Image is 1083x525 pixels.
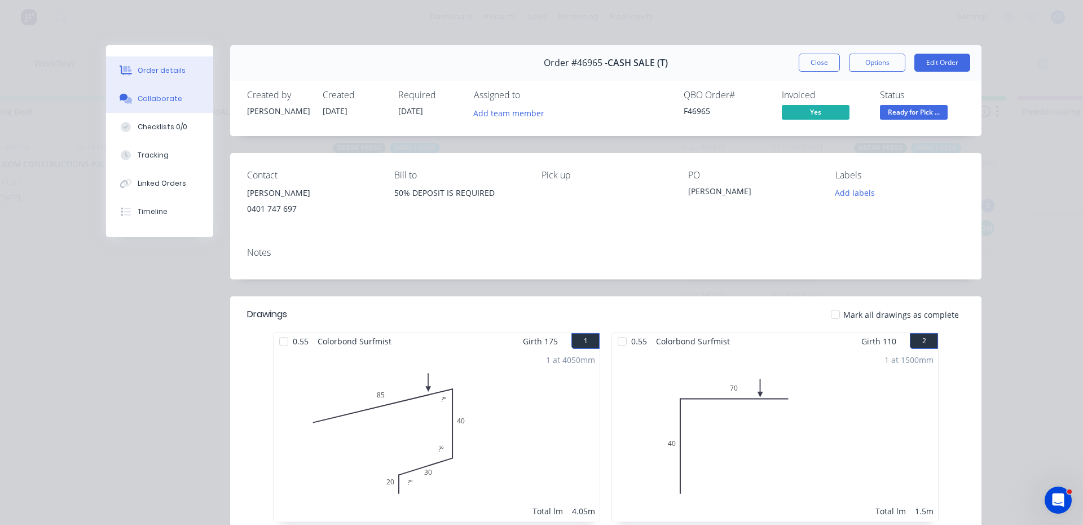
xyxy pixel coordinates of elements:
[910,333,938,349] button: 2
[106,169,213,198] button: Linked Orders
[247,90,309,100] div: Created by
[138,178,186,189] div: Linked Orders
[247,105,309,117] div: [PERSON_NAME]
[394,170,523,181] div: Bill to
[835,170,965,181] div: Labels
[572,505,595,517] div: 4.05m
[541,170,671,181] div: Pick up
[247,201,376,217] div: 0401 747 697
[880,105,948,119] span: Ready for Pick ...
[651,333,734,349] span: Colorbond Surfmist
[106,113,213,141] button: Checklists 0/0
[684,90,768,100] div: QBO Order #
[688,185,817,201] div: [PERSON_NAME]
[398,90,460,100] div: Required
[398,106,423,116] span: [DATE]
[106,85,213,113] button: Collaborate
[247,170,376,181] div: Contact
[474,90,587,100] div: Assigned to
[106,56,213,85] button: Order details
[532,505,563,517] div: Total lm
[861,333,896,349] span: Girth 110
[247,185,376,221] div: [PERSON_NAME]0401 747 697
[571,333,600,349] button: 1
[274,349,600,522] div: 085403020?º?º?º1 at 4050mmTotal lm4.05m
[288,333,313,349] span: 0.55
[612,349,938,522] div: 040701 at 1500mmTotal lm1.5m
[782,105,849,119] span: Yes
[782,90,866,100] div: Invoiced
[688,170,817,181] div: PO
[474,105,551,120] button: Add team member
[843,309,959,321] span: Mark all drawings as complete
[106,198,213,226] button: Timeline
[544,58,607,68] span: Order #46965 -
[914,54,970,72] button: Edit Order
[884,354,934,366] div: 1 at 1500mm
[106,141,213,169] button: Tracking
[523,333,558,349] span: Girth 175
[1045,487,1072,514] iframe: Intercom live chat
[546,354,595,366] div: 1 at 4050mm
[799,54,840,72] button: Close
[247,247,965,258] div: Notes
[138,94,182,104] div: Collaborate
[875,505,906,517] div: Total lm
[468,105,551,120] button: Add team member
[138,65,186,76] div: Order details
[880,105,948,122] button: Ready for Pick ...
[247,308,287,321] div: Drawings
[684,105,768,117] div: F46965
[915,505,934,517] div: 1.5m
[138,122,187,132] div: Checklists 0/0
[138,150,169,160] div: Tracking
[849,54,905,72] button: Options
[880,90,965,100] div: Status
[138,207,168,217] div: Timeline
[394,185,523,201] div: 50% DEPOSIT IS REQUIRED
[313,333,396,349] span: Colorbond Surfmist
[323,106,347,116] span: [DATE]
[607,58,668,68] span: CASH SALE (T)
[829,185,881,200] button: Add labels
[323,90,385,100] div: Created
[247,185,376,201] div: [PERSON_NAME]
[627,333,651,349] span: 0.55
[394,185,523,221] div: 50% DEPOSIT IS REQUIRED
